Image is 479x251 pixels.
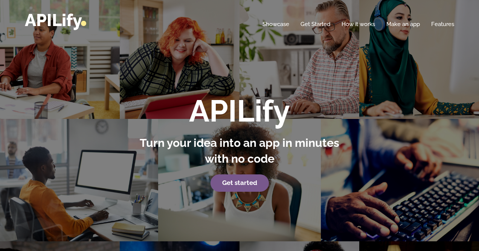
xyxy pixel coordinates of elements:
[342,20,375,28] a: How it works
[431,20,454,28] a: Features
[211,174,269,192] a: Get started
[262,20,289,28] a: Showcase
[189,93,290,129] strong: APILify
[140,136,339,165] strong: Turn your idea into an app in minutes with no code
[301,20,330,28] a: Get Started
[25,10,86,30] a: APILify
[386,20,420,28] a: Make an app
[222,179,257,186] strong: Get started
